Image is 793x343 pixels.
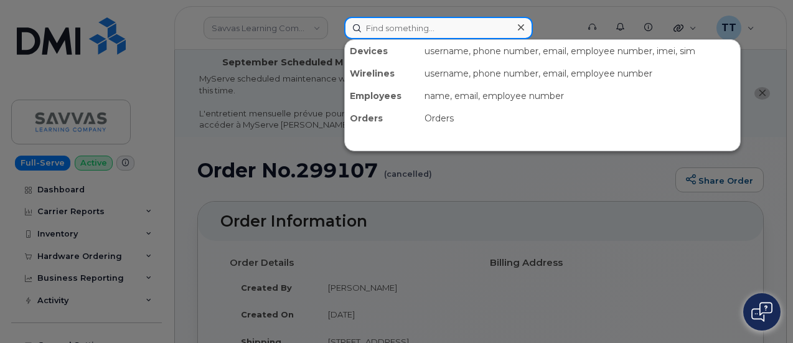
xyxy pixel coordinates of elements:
div: Devices [345,40,420,62]
div: Orders [420,107,740,129]
div: username, phone number, email, employee number [420,62,740,85]
div: Employees [345,85,420,107]
div: name, email, employee number [420,85,740,107]
div: Wirelines [345,62,420,85]
div: username, phone number, email, employee number, imei, sim [420,40,740,62]
img: Open chat [751,302,772,322]
div: Orders [345,107,420,129]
